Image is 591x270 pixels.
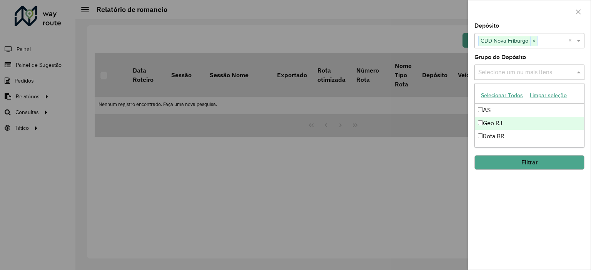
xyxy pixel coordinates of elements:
span: CDD Nova Friburgo [479,36,530,45]
span: Clear all [568,36,575,45]
span: × [530,36,537,46]
button: Limpar seleção [526,89,570,101]
label: Grupo de Depósito [474,53,526,62]
button: Selecionar Todos [477,89,526,101]
div: Rota BR [475,130,584,143]
ng-dropdown-panel: Options list [474,83,584,147]
button: Filtrar [474,155,584,170]
div: Geo RJ [475,117,584,130]
div: AS [475,104,584,117]
label: Depósito [474,21,499,30]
